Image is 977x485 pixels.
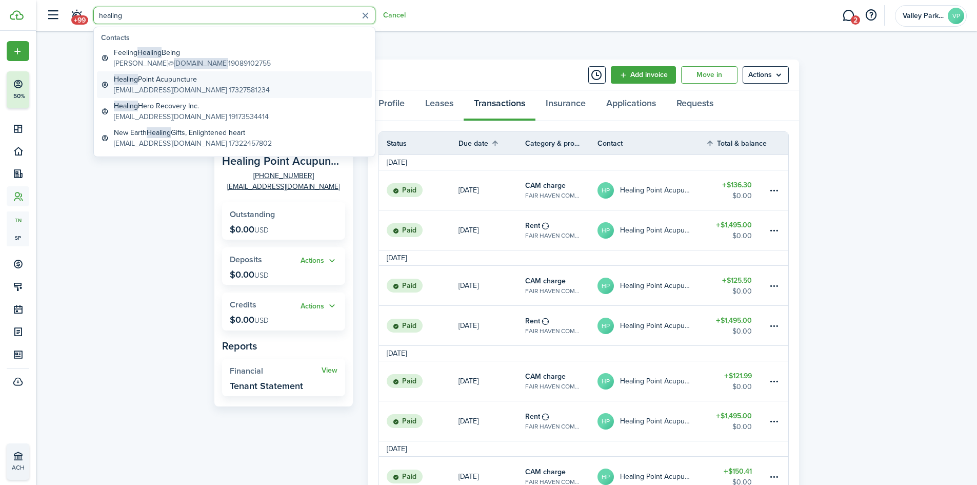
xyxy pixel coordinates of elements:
[67,3,86,29] a: Notifications
[379,266,458,305] a: Paid
[379,401,458,441] a: Paid
[7,229,29,246] a: sp
[7,41,29,61] button: Open menu
[227,181,340,192] a: [EMAIL_ADDRESS][DOMAIN_NAME]
[458,320,478,331] p: [DATE]
[525,361,597,401] a: CAM chargeFAIR HAVEN COMMONS, Unit 105
[732,230,752,241] table-amount-description: $0.00
[525,286,582,296] table-subtitle: FAIR HAVEN COMMONS, Unit 105
[253,170,314,181] a: [PHONE_NUMBER]
[379,157,414,168] td: [DATE]
[706,306,767,345] a: $1,495.00$0.00
[525,266,597,305] a: CAM chargeFAIR HAVEN COMMONS, Unit 105
[620,473,691,481] table-profile-info-text: Healing Point Acupuncture
[525,276,566,286] table-info-title: CAM charge
[458,225,478,236] p: [DATE]
[458,471,478,482] p: [DATE]
[114,138,272,149] global-search-item-description: [EMAIL_ADDRESS][DOMAIN_NAME] 17322457802
[732,381,752,392] table-amount-description: $0.00
[620,282,691,290] table-profile-info-text: Healing Point Acupuncture
[114,111,269,122] global-search-item-description: [EMAIL_ADDRESS][DOMAIN_NAME] 19173534414
[12,463,72,472] p: ACH
[525,382,582,391] table-subtitle: FAIR HAVEN COMMONS, Unit 105
[222,338,345,354] panel-main-subtitle: Reports
[101,32,372,43] global-search-list-title: Contacts
[743,66,789,84] button: Open menu
[722,275,752,286] table-amount-title: $125.50
[706,210,767,250] a: $1,495.00$0.00
[114,58,271,69] global-search-item-description: [PERSON_NAME]@ 19089102755
[525,170,597,210] a: CAM chargeFAIR HAVEN COMMONS, Unit 105
[387,223,423,238] status: Paid
[743,66,789,84] menu-btn: Actions
[525,411,540,422] table-info-title: Rent
[97,71,372,98] a: HealingPoint Acupuncture[EMAIL_ADDRESS][DOMAIN_NAME] 17327581234
[458,210,525,250] a: [DATE]
[716,220,752,230] table-amount-title: $1,495.00
[7,211,29,229] a: tn
[525,191,582,200] table-subtitle: FAIR HAVEN COMMONS, Unit 105
[458,280,478,291] p: [DATE]
[222,155,340,168] span: Healing Point Acupuncture
[174,58,228,69] span: [DOMAIN_NAME]
[706,361,767,401] a: $121.99$0.00
[525,467,566,477] table-info-title: CAM charge
[525,371,566,382] table-info-title: CAM charge
[7,71,92,108] button: 50%
[230,299,256,311] span: Credits
[458,361,525,401] a: [DATE]
[71,15,88,25] span: +99
[254,225,269,236] span: USD
[706,401,767,441] a: $1,495.00$0.00
[13,92,26,101] p: 50%
[114,85,270,95] global-search-item-description: [EMAIL_ADDRESS][DOMAIN_NAME] 17327581234
[903,12,944,20] span: Valley Park Properties
[525,306,597,345] a: RentFAIR HAVEN COMMONS, Unit 105
[716,315,752,326] table-amount-title: $1,495.00
[114,101,138,111] span: Healing
[230,315,269,325] p: $0.00
[379,253,414,263] td: [DATE]
[525,220,540,231] table-info-title: Rent
[97,98,372,125] a: HealingHero Recovery Inc.[EMAIL_ADDRESS][DOMAIN_NAME] 19173534414
[114,101,269,111] global-search-item-title: Hero Recovery Inc.
[706,266,767,305] a: $125.50$0.00
[357,8,373,24] button: Clear search
[597,469,614,485] avatar-text: HP
[597,413,614,430] avatar-text: HP
[525,138,597,149] th: Category & property
[387,279,423,293] status: Paid
[379,210,458,250] a: Paid
[458,376,478,386] p: [DATE]
[525,422,582,431] table-subtitle: FAIR HAVEN COMMONS, Unit 105
[230,381,303,391] widget-stats-description: Tenant Statement
[387,414,423,429] status: Paid
[525,326,582,336] table-subtitle: FAIR HAVEN COMMONS, Unit 105
[597,138,706,149] th: Contact
[525,180,566,191] table-info-title: CAM charge
[43,6,63,25] button: Open sidebar
[230,366,322,376] widget-stats-title: Financial
[137,47,162,58] span: Healing
[114,74,138,85] span: Healing
[851,15,860,25] span: 2
[716,411,752,421] table-amount-title: $1,495.00
[458,416,478,426] p: [DATE]
[597,373,614,390] avatar-text: HP
[301,255,337,267] button: Open menu
[97,45,372,71] a: FeelingHealingBeing[PERSON_NAME]@[DOMAIN_NAME]19089102755
[97,125,372,151] a: New EarthHealingGifts, Enlightened heart[EMAIL_ADDRESS][DOMAIN_NAME] 17322457802
[379,443,414,454] td: [DATE]
[666,90,724,121] a: Requests
[525,231,582,240] table-subtitle: FAIR HAVEN COMMONS, Unit 105
[301,255,337,267] button: Actions
[525,316,540,326] table-info-title: Rent
[525,401,597,441] a: RentFAIR HAVEN COMMONS, Unit 105
[535,90,596,121] a: Insurance
[597,278,614,294] avatar-text: HP
[620,226,691,235] table-profile-info-text: Healing Point Acupuncture
[301,300,337,312] widget-stats-action: Actions
[681,66,737,84] a: Move in
[597,306,706,345] a: HPHealing Point Acupuncture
